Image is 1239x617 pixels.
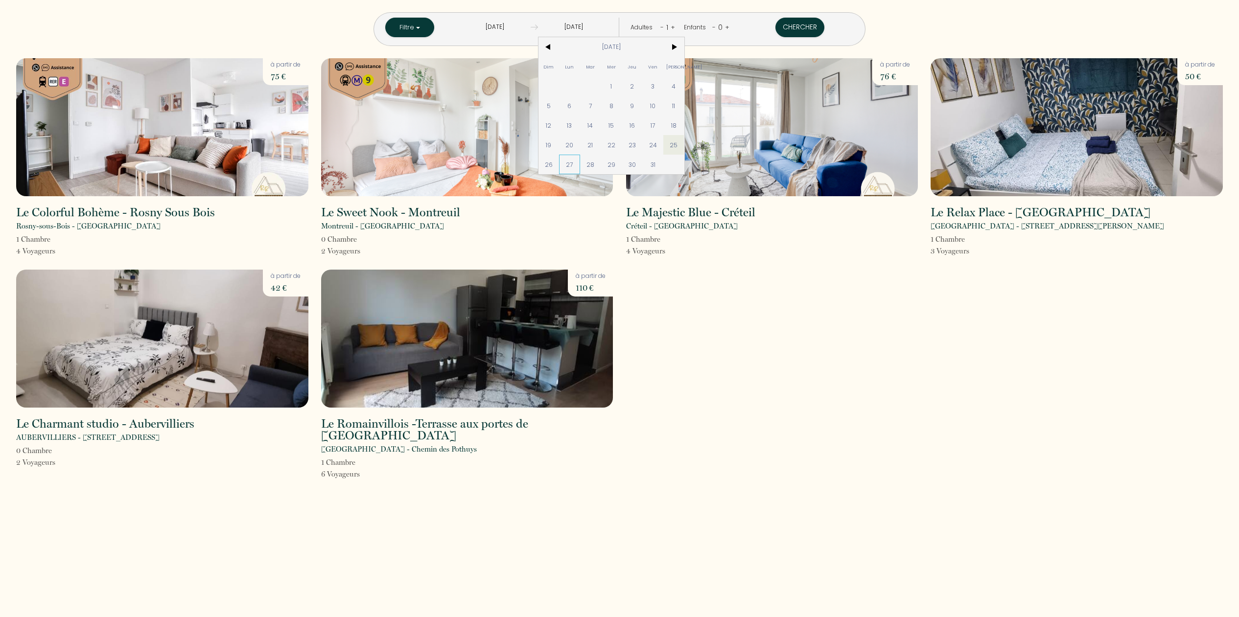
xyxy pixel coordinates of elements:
[663,96,684,115] span: 11
[660,23,664,32] a: -
[671,23,675,32] a: +
[538,57,560,76] span: Dim
[663,115,684,135] span: 18
[321,270,613,408] img: rental-image
[622,155,643,174] span: 30
[271,272,301,281] p: à partir de
[880,69,910,83] p: 76 €
[663,76,684,96] span: 4
[16,457,55,468] p: 2 Voyageur
[931,245,969,257] p: 3 Voyageur
[385,18,434,37] button: Filtre
[642,135,663,155] span: 24
[601,115,622,135] span: 15
[16,270,308,408] img: rental-image
[321,245,360,257] p: 2 Voyageur
[52,458,55,467] span: s
[642,115,663,135] span: 17
[712,23,716,32] a: -
[642,57,663,76] span: Ven
[966,247,969,255] span: s
[580,155,601,174] span: 28
[664,20,671,35] div: 1
[538,135,560,155] span: 19
[601,96,622,115] span: 8
[16,206,215,218] h2: Le Colorful Bohème - Rosny Sous Bois
[271,281,301,295] p: 42 €
[601,57,622,76] span: Mer
[622,115,643,135] span: 16
[684,23,709,32] div: Enfants
[16,245,55,257] p: 4 Voyageur
[931,206,1150,218] h2: Le Relax Place - [GEOGRAPHIC_DATA]
[580,115,601,135] span: 14
[538,18,609,37] input: Départ
[601,135,622,155] span: 22
[531,23,538,31] img: guests
[622,57,643,76] span: Jeu
[538,96,560,115] span: 5
[642,155,663,174] span: 31
[601,76,622,96] span: 1
[576,281,606,295] p: 110 €
[538,37,560,57] span: <
[662,247,665,255] span: s
[622,96,643,115] span: 9
[622,135,643,155] span: 23
[559,57,580,76] span: Lun
[16,58,308,196] img: rental-image
[576,272,606,281] p: à partir de
[931,233,969,245] p: 1 Chambre
[622,76,643,96] span: 2
[580,96,601,115] span: 7
[321,233,360,245] p: 0 Chambre
[580,135,601,155] span: 21
[538,115,560,135] span: 12
[559,135,580,155] span: 20
[357,247,360,255] span: s
[642,96,663,115] span: 10
[580,57,601,76] span: Mar
[538,155,560,174] span: 26
[642,76,663,96] span: 3
[559,115,580,135] span: 13
[1185,69,1215,83] p: 50 €
[775,18,824,37] button: Chercher
[725,23,729,32] a: +
[931,220,1164,232] p: [GEOGRAPHIC_DATA] - [STREET_ADDRESS][PERSON_NAME]
[52,247,55,255] span: s
[601,155,622,174] span: 29
[271,60,301,69] p: à partir de
[663,135,684,155] span: 25
[626,220,738,232] p: Créteil - [GEOGRAPHIC_DATA]
[16,418,194,430] h2: Le Charmant studio - Aubervilliers
[626,245,665,257] p: 4 Voyageur
[631,23,656,32] div: Adultes
[16,432,160,443] p: AUBERVILLIERS - [STREET_ADDRESS]
[663,37,684,57] span: >
[321,457,360,468] p: 1 Chambre
[559,37,663,57] span: [DATE]
[16,445,55,457] p: 0 Chambre
[271,69,301,83] p: 75 €
[321,220,444,232] p: Montreuil - [GEOGRAPHIC_DATA]
[626,58,918,196] img: rental-image
[321,468,360,480] p: 6 Voyageur
[16,233,55,245] p: 1 Chambre
[16,220,161,232] p: Rosny-sous-Bois - [GEOGRAPHIC_DATA]
[321,58,613,196] img: rental-image
[357,470,360,479] span: s
[626,206,755,218] h2: Le Majestic Blue - Créteil
[716,20,725,35] div: 0
[559,96,580,115] span: 6
[626,233,665,245] p: 1 Chambre
[321,418,613,441] h2: Le Romainvillois -Terrasse aux portes de [GEOGRAPHIC_DATA]
[931,58,1223,196] img: rental-image
[559,155,580,174] span: 27
[663,57,684,76] span: [PERSON_NAME]
[880,60,910,69] p: à partir de
[321,443,477,455] p: [GEOGRAPHIC_DATA] - Chemin des Pothuys
[321,206,460,218] h2: Le Sweet Nook - Montreuil
[1185,60,1215,69] p: à partir de
[459,18,531,37] input: Arrivée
